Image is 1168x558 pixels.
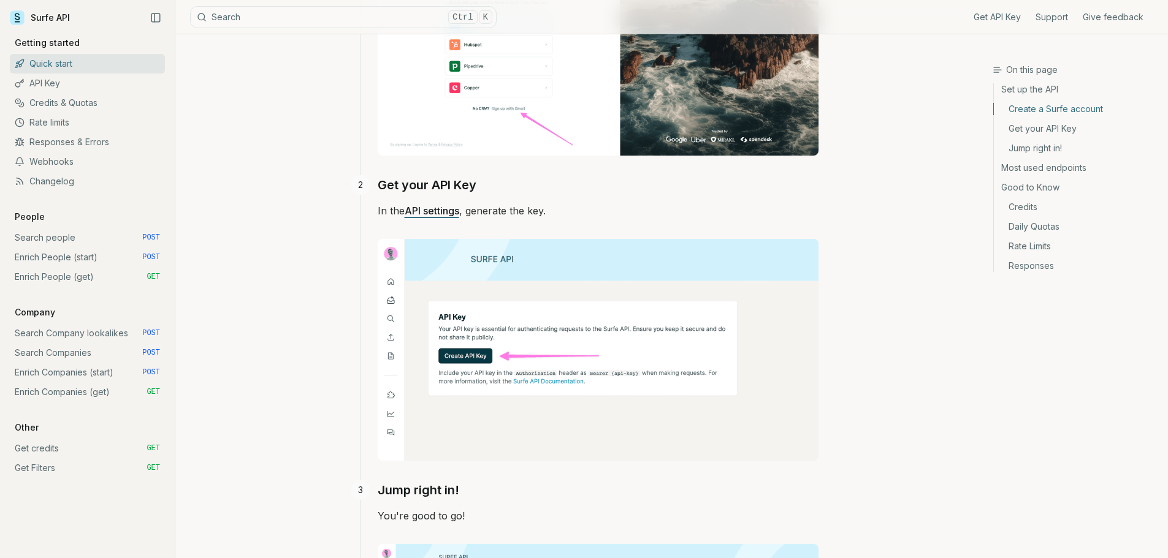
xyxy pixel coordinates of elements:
a: Surfe API [10,9,70,27]
a: Enrich Companies (start) POST [10,363,165,382]
button: SearchCtrlK [190,6,497,28]
a: Enrich Companies (get) GET [10,382,165,402]
a: Changelog [10,172,165,191]
a: Enrich People (start) POST [10,247,165,267]
a: Support [1036,11,1068,23]
span: POST [142,252,160,262]
span: POST [142,233,160,243]
span: POST [142,348,160,358]
a: Give feedback [1083,11,1143,23]
span: POST [142,368,160,377]
span: GET [147,387,160,397]
a: Rate limits [10,113,165,132]
span: GET [147,443,160,453]
h3: On this page [993,64,1158,76]
a: Webhooks [10,152,165,172]
a: Search people POST [10,228,165,247]
a: Credits & Quotas [10,93,165,113]
a: Search Company lookalikes POST [10,323,165,343]
a: Quick start [10,54,165,74]
p: Getting started [10,37,85,49]
kbd: Ctrl [448,10,478,24]
a: Get your API Key [994,119,1158,138]
a: Search Companies POST [10,343,165,363]
a: API Key [10,74,165,93]
a: Credits [994,197,1158,217]
a: Rate Limits [994,236,1158,256]
span: GET [147,463,160,473]
button: Collapse Sidebar [147,9,165,27]
a: Jump right in! [378,480,459,500]
a: Get API Key [974,11,1021,23]
p: Company [10,306,60,319]
span: POST [142,328,160,338]
a: Responses [994,256,1158,272]
a: Jump right in! [994,138,1158,158]
a: Responses & Errors [10,132,165,152]
kbd: K [479,10,492,24]
a: Set up the API [994,83,1158,99]
a: Get credits GET [10,439,165,458]
p: People [10,211,50,223]
a: API settings [405,205,459,217]
p: You're good to go! [378,507,819,524]
a: Good to Know [994,178,1158,197]
a: Most used endpoints [994,158,1158,178]
a: Daily Quotas [994,217,1158,236]
p: Other [10,421,44,434]
img: Image [378,239,819,461]
p: In the , generate the key. [378,202,819,461]
span: GET [147,272,160,282]
a: Create a Surfe account [994,99,1158,119]
a: Enrich People (get) GET [10,267,165,287]
a: Get your API Key [378,175,476,195]
a: Get Filters GET [10,458,165,478]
